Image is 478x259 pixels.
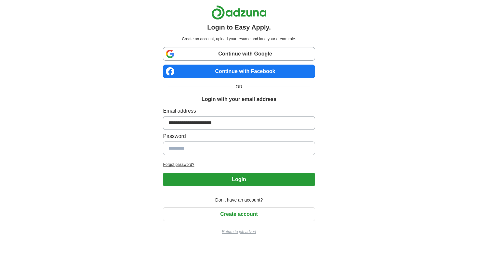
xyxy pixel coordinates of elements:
label: Email address [163,107,315,115]
a: Continue with Facebook [163,65,315,78]
a: Create account [163,211,315,217]
p: Create an account, upload your resume and land your dream role. [164,36,313,42]
h1: Login with your email address [202,95,276,103]
button: Create account [163,207,315,221]
button: Login [163,173,315,186]
a: Continue with Google [163,47,315,61]
a: Return to job advert [163,229,315,235]
span: OR [232,83,246,90]
a: Forgot password? [163,162,315,167]
span: Don't have an account? [211,197,267,203]
img: Adzuna logo [211,5,267,20]
label: Password [163,132,315,140]
h1: Login to Easy Apply. [207,22,271,32]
